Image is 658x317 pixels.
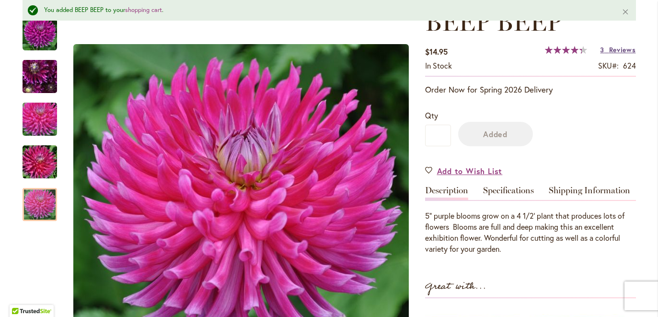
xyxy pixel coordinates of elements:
[23,136,67,178] div: BEEP BEEP
[23,50,67,93] div: BEEP BEEP
[425,211,636,254] div: 5" purple blooms grow on a 4 1/2' plant that produces lots of flowers Blooms are full and deep ma...
[609,45,636,54] span: Reviews
[425,186,468,200] a: Description
[425,110,438,120] span: Qty
[5,50,74,102] img: BEEP BEEP
[425,165,503,176] a: Add to Wish List
[545,46,587,54] div: 87%
[623,60,636,71] div: 624
[5,139,74,185] img: BEEP BEEP
[425,60,452,70] span: In stock
[425,186,636,254] div: Detailed Product Info
[483,186,534,200] a: Specifications
[600,45,635,54] a: 3 Reviews
[23,93,67,136] div: BEEP BEEP
[23,8,67,50] div: BEEP BEEP
[23,16,57,51] img: BEEP BEEP
[425,47,448,57] span: $14.95
[600,45,604,54] span: 3
[437,165,503,176] span: Add to Wish List
[7,283,34,310] iframe: Launch Accessibility Center
[425,7,562,37] span: BEEP BEEP
[5,96,74,142] img: BEEP BEEP
[44,6,607,15] div: You added BEEP BEEP to your .
[425,60,452,71] div: Availability
[425,84,636,95] p: Order Now for Spring 2026 Delivery
[23,178,57,221] div: BEEP BEEP
[549,186,630,200] a: Shipping Information
[425,279,486,294] strong: Great with...
[598,60,619,70] strong: SKU
[125,6,162,14] a: shopping cart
